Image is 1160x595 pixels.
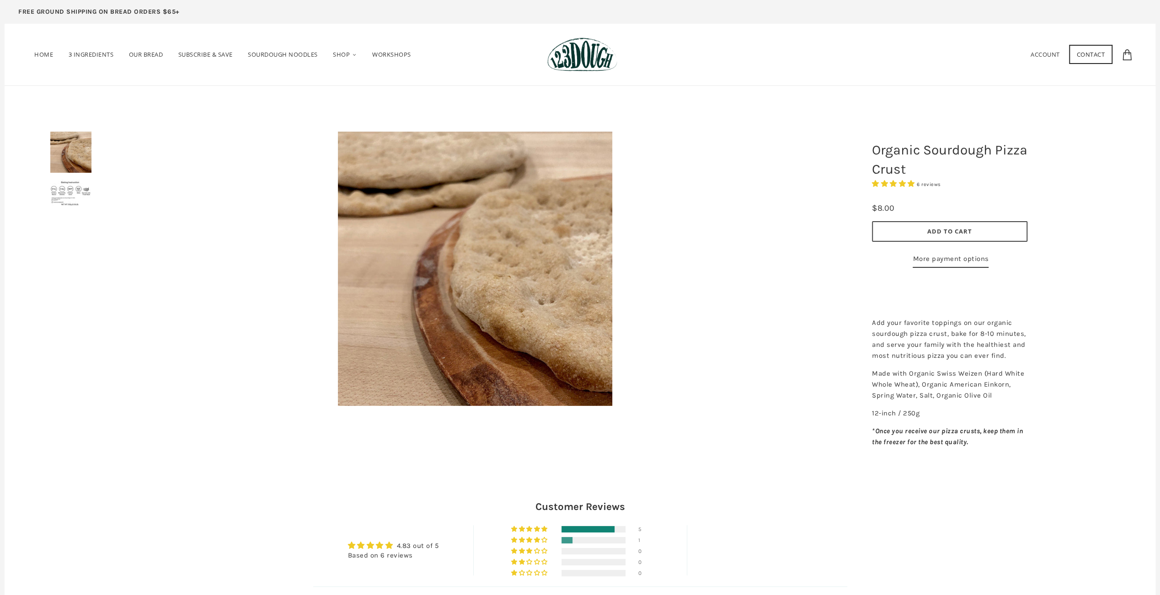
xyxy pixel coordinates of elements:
[547,37,617,72] img: 123Dough Bakery
[34,50,53,58] span: Home
[872,408,1027,419] p: 12-inch / 250g
[913,253,989,268] a: More payment options
[313,499,847,514] h2: Customer Reviews
[129,50,163,58] span: Our Bread
[333,50,350,58] span: Shop
[50,132,91,173] img: Organic Sourdough Pizza Crust
[872,202,895,215] div: $8.00
[5,5,193,24] a: FREE GROUND SHIPPING ON BREAD ORDERS $65+
[27,38,418,72] nav: Primary
[1069,45,1113,64] a: Contact
[248,50,318,58] span: SOURDOUGH NOODLES
[872,427,1023,446] em: *Once you receive our pizza crusts, keep them in the freezer for the best quality.
[347,540,438,551] div: Average rating is 4.83 stars
[372,50,411,58] span: Workshops
[338,132,612,406] img: Organic Sourdough Pizza Crust
[62,38,121,71] a: 3 Ingredients
[241,38,325,71] a: SOURDOUGH NOODLES
[50,180,91,206] img: Organic Sourdough Pizza Crust
[917,181,941,187] span: 6 reviews
[872,317,1027,361] p: Add your favorite toppings on our organic sourdough pizza crust, bake for 8-10 minutes, and serve...
[865,136,1034,183] h1: Organic Sourdough Pizza Crust
[638,537,649,543] div: 1
[872,221,1027,242] button: Add to Cart
[396,542,438,550] a: 4.83 out of 5
[27,38,60,71] a: Home
[69,50,114,58] span: 3 Ingredients
[511,526,549,532] div: 83% (5) reviews with 5 star rating
[872,180,917,188] span: 4.83 stars
[114,132,835,406] a: Organic Sourdough Pizza Crust
[511,537,549,543] div: 17% (1) reviews with 4 star rating
[927,227,972,235] span: Add to Cart
[122,38,170,71] a: Our Bread
[171,38,240,71] a: Subscribe & Save
[1031,50,1060,58] a: Account
[347,551,438,560] div: Based on 6 reviews
[365,38,418,71] a: Workshops
[872,368,1027,401] p: Made with Organic Swiss Weizen (Hard White Whole Wheat), Organic American Einkorn, Spring Water, ...
[326,38,364,72] a: Shop
[18,7,180,17] p: FREE GROUND SHIPPING ON BREAD ORDERS $65+
[638,526,649,532] div: 5
[178,50,233,58] span: Subscribe & Save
